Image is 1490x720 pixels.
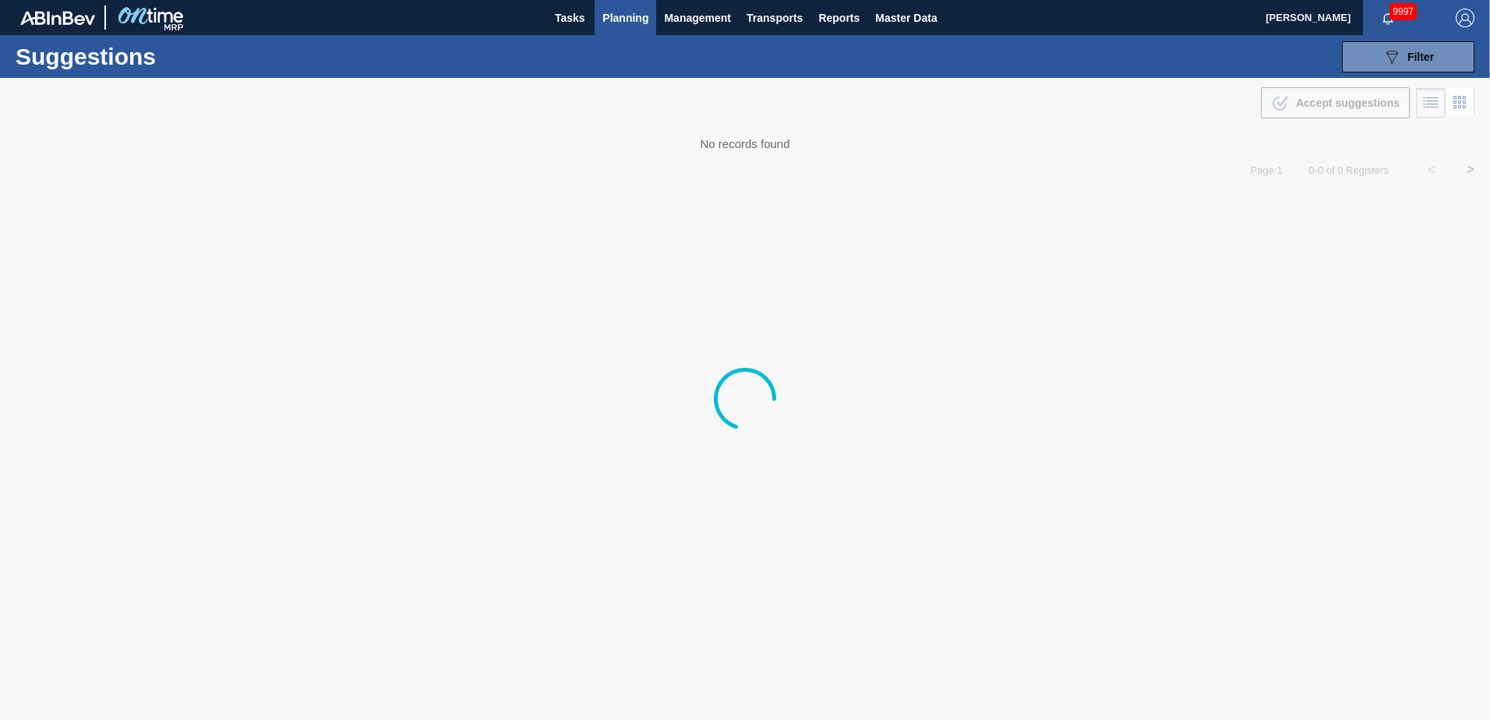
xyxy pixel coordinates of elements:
[602,9,648,27] span: Planning
[875,9,937,27] span: Master Data
[664,9,731,27] span: Management
[747,9,803,27] span: Transports
[1363,7,1413,29] button: Notifications
[1456,9,1474,27] img: Logout
[20,11,95,25] img: TNhmsLtSVTkK8tSr43FrP2fwEKptu5GPRR3wAAAABJRU5ErkJggg==
[553,9,587,27] span: Tasks
[1407,51,1434,63] span: Filter
[1342,41,1474,72] button: Filter
[818,9,860,27] span: Reports
[1389,3,1417,20] span: 9997
[16,48,292,65] h1: Suggestions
